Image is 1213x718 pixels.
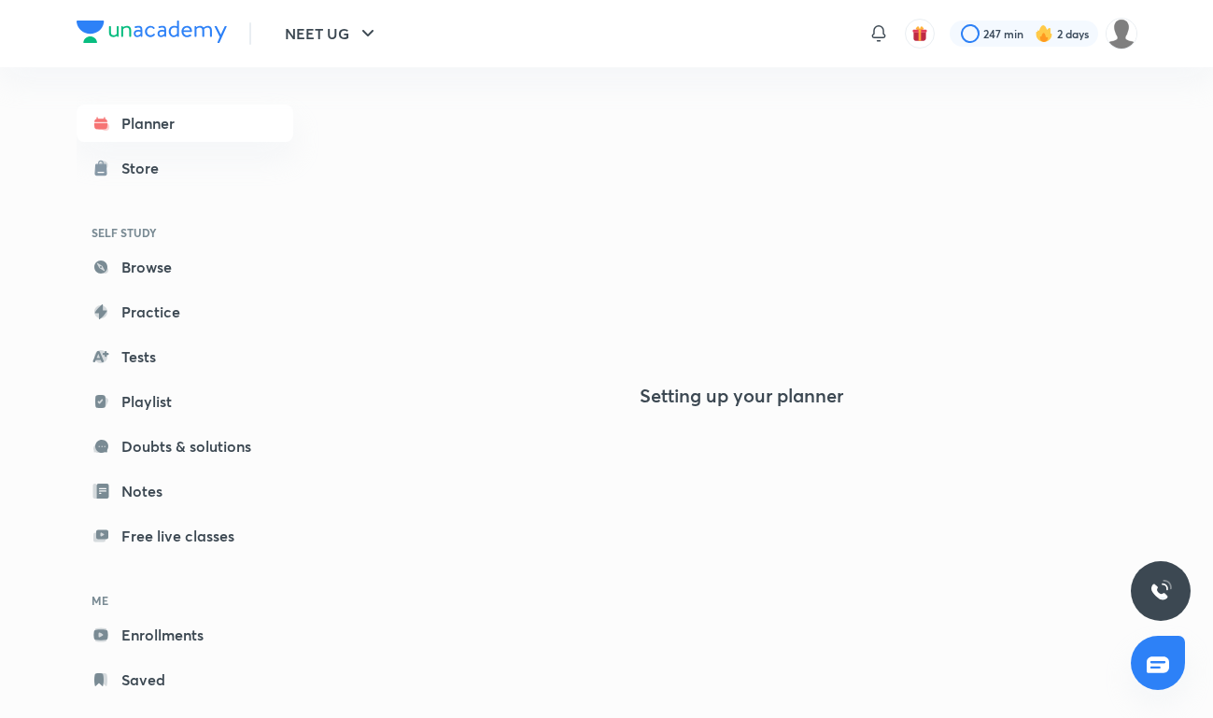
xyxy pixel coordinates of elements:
[640,385,843,407] h4: Setting up your planner
[77,105,293,142] a: Planner
[121,157,170,179] div: Store
[77,149,293,187] a: Store
[77,661,293,698] a: Saved
[77,383,293,420] a: Playlist
[77,472,293,510] a: Notes
[77,293,293,331] a: Practice
[77,21,227,43] img: Company Logo
[77,616,293,654] a: Enrollments
[77,338,293,375] a: Tests
[77,584,293,616] h6: ME
[77,517,293,555] a: Free live classes
[1106,18,1137,49] img: Disha C
[77,428,293,465] a: Doubts & solutions
[905,19,935,49] button: avatar
[1150,580,1172,602] img: ttu
[77,248,293,286] a: Browse
[77,217,293,248] h6: SELF STUDY
[1035,24,1053,43] img: streak
[274,15,390,52] button: NEET UG
[77,21,227,48] a: Company Logo
[911,25,928,42] img: avatar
